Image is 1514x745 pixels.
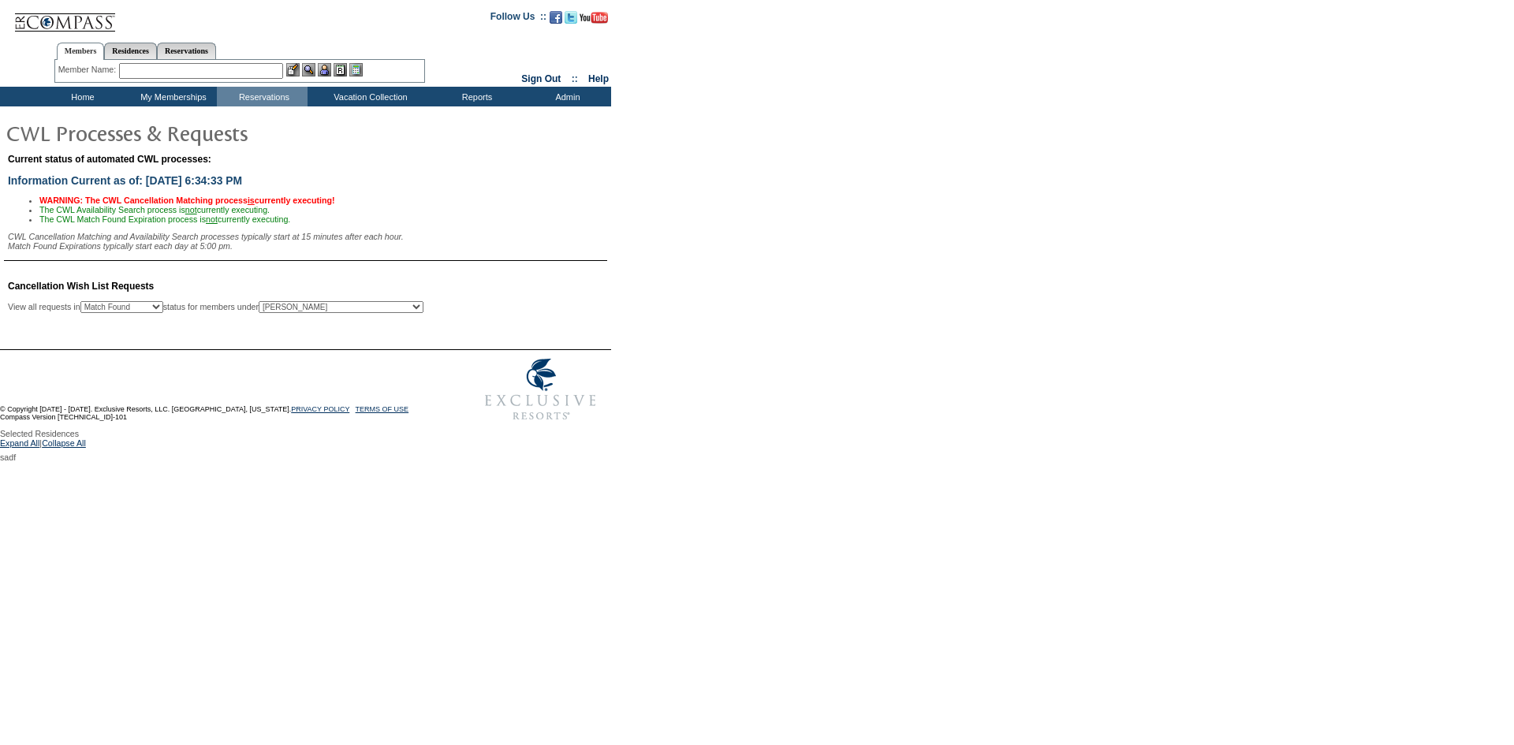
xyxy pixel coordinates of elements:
td: Follow Us :: [490,9,546,28]
img: Follow us on Twitter [565,11,577,24]
span: Information Current as of: [DATE] 6:34:33 PM [8,174,242,187]
td: Admin [520,87,611,106]
a: Members [57,43,105,60]
td: Vacation Collection [308,87,430,106]
div: View all requests in status for members under [8,301,423,313]
img: b_edit.gif [286,63,300,76]
u: is [248,196,255,205]
a: Residences [104,43,157,59]
img: Become our fan on Facebook [550,11,562,24]
img: b_calculator.gif [349,63,363,76]
a: TERMS OF USE [356,405,409,413]
a: PRIVACY POLICY [291,405,349,413]
img: Subscribe to our YouTube Channel [580,12,608,24]
span: WARNING: The CWL Cancellation Matching process currently executing! [39,196,335,205]
a: Reservations [157,43,216,59]
img: Reservations [334,63,347,76]
span: Current status of automated CWL processes: [8,154,211,165]
div: Member Name: [58,63,119,76]
u: not [206,214,218,224]
img: Impersonate [318,63,331,76]
td: Reservations [217,87,308,106]
a: Become our fan on Facebook [550,16,562,25]
div: CWL Cancellation Matching and Availability Search processes typically start at 15 minutes after e... [8,232,607,251]
a: Help [588,73,609,84]
span: The CWL Match Found Expiration process is currently executing. [39,214,290,224]
td: My Memberships [126,87,217,106]
u: not [185,205,197,214]
td: Home [35,87,126,106]
img: Exclusive Resorts [470,350,611,429]
span: The CWL Availability Search process is currently executing. [39,205,270,214]
img: View [302,63,315,76]
a: Subscribe to our YouTube Channel [580,16,608,25]
a: Sign Out [521,73,561,84]
a: Collapse All [42,438,86,453]
td: Reports [430,87,520,106]
span: Cancellation Wish List Requests [8,281,154,292]
span: :: [572,73,578,84]
a: Follow us on Twitter [565,16,577,25]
